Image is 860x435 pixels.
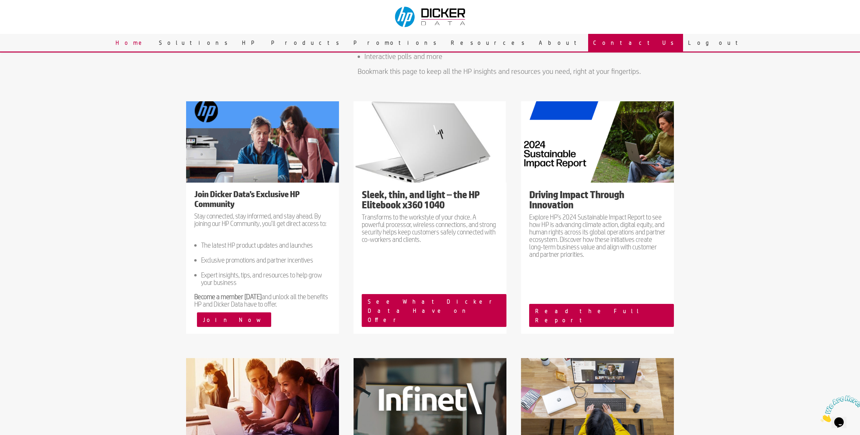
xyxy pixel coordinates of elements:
[362,189,498,213] h4: Sleek, thin, and light – the HP Elitebook x360 1040
[446,34,534,51] a: Resources
[521,101,674,183] img: Sustainable Impact Report
[194,292,262,301] strong: Become a member [DATE]
[194,293,331,308] p: and unlock all the benefits HP and Dicker Data have to offer.
[186,101,339,183] img: HP-453-Promo-tile
[529,188,624,211] strong: Driving Impact Through Innovation
[237,34,348,51] a: HP Products
[683,34,749,51] a: Logout
[362,294,506,327] a: See What Dicker Data Have on Offer
[348,34,446,51] a: Promotions
[364,52,674,60] p: Interactive polls and more
[529,213,666,258] p: Explore HP’s 2024 Sustainable Impact Report to see how HP is advancing climate action, digital eq...
[354,101,506,183] img: EB x360 1040
[197,312,271,327] a: Join Now
[529,304,674,327] a: Read the Full Report
[194,212,331,234] p: Stay connected, stay informed, and stay ahead. By joining our HP Community, you’ll get direct acc...
[111,34,154,51] a: Home
[154,34,237,51] a: Solutions
[534,34,588,51] a: About
[194,189,331,212] h1: Join Dicker Data’s Exclusive HP Community
[818,393,860,425] iframe: chat widget
[201,256,331,264] p: Exclusive promotions and partner incentives
[391,3,471,30] img: Dicker Data & HP
[3,3,45,29] img: Chat attention grabber
[588,34,683,51] a: Contact Us
[358,67,674,75] p: Bookmark this page to keep all the HP insights and resources you need, right at your fingertips.
[201,271,331,286] p: Expert insights, tips, and resources to help grow your business
[201,241,331,249] p: The latest HP product updates and launches
[362,213,498,243] p: Transforms to the workstyle of your choice. A powerful processor, wireless connections, and stron...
